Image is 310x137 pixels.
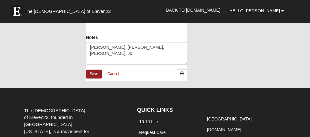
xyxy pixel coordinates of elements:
[137,107,195,114] h4: QUICK LINKS
[161,2,225,18] a: Back to [DOMAIN_NAME]
[11,5,23,17] img: Eleven22 logo
[25,8,111,14] span: The [DEMOGRAPHIC_DATA] of Eleven22
[8,2,130,17] a: The [DEMOGRAPHIC_DATA] of Eleven22
[86,34,98,40] label: Notes
[177,69,187,78] a: Print Attendance Roster
[207,116,251,121] a: [GEOGRAPHIC_DATA]
[225,3,289,18] a: Hello [PERSON_NAME]
[104,69,123,79] a: Cancel
[86,70,102,78] a: Save
[139,119,158,124] a: 10:10 Life
[229,8,280,13] span: Hello [PERSON_NAME]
